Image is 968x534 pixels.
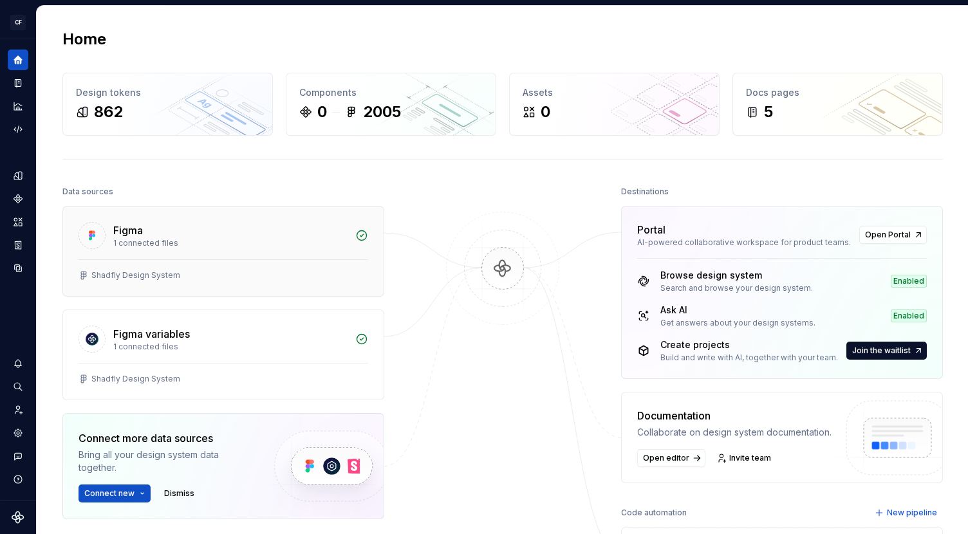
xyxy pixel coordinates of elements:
button: Contact support [8,446,28,466]
a: Storybook stories [8,235,28,255]
a: Components [8,189,28,209]
div: Assets [523,86,706,99]
a: Design tokens [8,165,28,186]
div: Code automation [621,504,687,522]
a: Settings [8,423,28,443]
a: Design tokens862 [62,73,273,136]
div: Bring all your design system data together. [79,448,252,474]
div: Build and write with AI, together with your team. [660,353,838,363]
span: Invite team [729,453,771,463]
button: New pipeline [871,504,943,522]
span: Join the waitlist [852,345,911,356]
a: Home [8,50,28,70]
a: Components02005 [286,73,496,136]
h2: Home [62,29,106,50]
div: Shadfly Design System [91,270,180,281]
div: Ask AI [660,304,815,317]
div: 0 [541,102,550,122]
a: Invite team [713,449,777,467]
div: Collaborate on design system documentation. [637,426,832,439]
span: Dismiss [164,488,194,499]
a: Code automation [8,119,28,140]
div: Connect more data sources [79,430,252,446]
div: AI-powered collaborative workspace for product teams. [637,237,852,248]
a: Invite team [8,400,28,420]
div: Destinations [621,183,669,201]
div: 0 [317,102,327,122]
button: Dismiss [158,484,200,502]
div: Get answers about your design systems. [660,318,815,328]
div: Documentation [637,408,832,423]
div: Design tokens [76,86,259,99]
div: Enabled [891,275,927,288]
svg: Supernova Logo [12,511,24,524]
span: Open Portal [865,230,911,240]
div: Portal [637,222,665,237]
div: Browse design system [660,269,813,282]
div: Search and browse your design system. [660,283,813,293]
div: Components [299,86,483,99]
a: Assets [8,212,28,232]
div: Data sources [62,183,113,201]
div: 1 connected files [113,342,348,352]
div: 862 [94,102,123,122]
span: Connect new [84,488,135,499]
a: Data sources [8,258,28,279]
a: Open editor [637,449,705,467]
div: Docs pages [746,86,929,99]
div: 5 [764,102,773,122]
a: Assets0 [509,73,720,136]
div: Shadfly Design System [91,374,180,384]
div: CF [10,15,26,30]
span: Open editor [643,453,689,463]
div: Figma variables [113,326,190,342]
button: Connect new [79,484,151,502]
button: Search ⌘K [8,376,28,397]
a: Docs pages5 [732,73,943,136]
a: Open Portal [859,226,927,244]
div: Create projects [660,338,838,351]
a: Figma1 connected filesShadfly Design System [62,206,384,297]
div: Figma [113,223,143,238]
button: CF [3,8,33,36]
a: Figma variables1 connected filesShadfly Design System [62,309,384,400]
button: Notifications [8,353,28,374]
div: 1 connected files [113,238,348,248]
span: New pipeline [887,508,937,518]
a: Documentation [8,73,28,93]
a: Join the waitlist [846,342,927,360]
div: 2005 [363,102,401,122]
div: Enabled [891,309,927,322]
a: Analytics [8,96,28,116]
